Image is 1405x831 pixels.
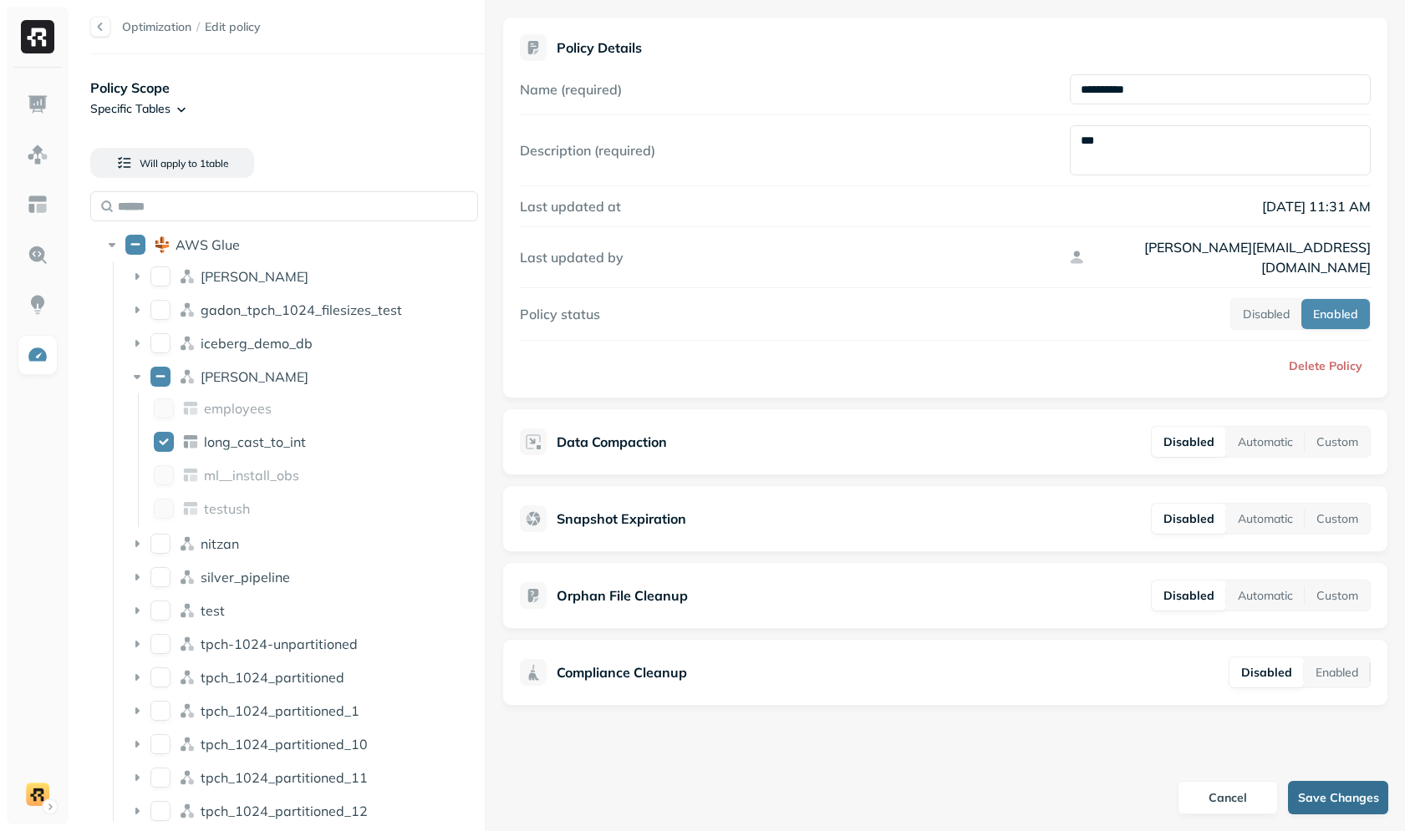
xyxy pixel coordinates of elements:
label: Policy status [520,306,600,322]
p: Policy Details [557,39,642,56]
div: testtest [122,597,479,624]
p: tpch_1024_partitioned_10 [201,736,368,752]
div: ml__install_obsml__install_obs [147,462,480,489]
img: demo [26,783,49,806]
span: [PERSON_NAME] [201,368,308,385]
p: Specific Tables [90,101,171,117]
button: tpch-1024-unpartitioned [150,634,171,654]
button: Disabled [1152,504,1226,534]
p: tpch_1024_partitioned_12 [201,803,368,819]
img: Query Explorer [27,244,48,266]
p: tpch_1024_partitioned_11 [201,769,368,786]
img: Ryft [21,20,54,53]
label: Description (required) [520,142,655,159]
span: 1 table [197,157,229,170]
button: gadon_tpch_1024_filesizes_test [150,300,171,320]
span: tpch-1024-unpartitioned [201,636,358,652]
button: tpch_1024_partitioned_11 [150,768,171,788]
p: tpch_1024_partitioned_1 [201,702,359,719]
button: Cancel [1178,781,1278,814]
button: Disabled [1152,427,1226,457]
button: long_cast_to_int [154,432,174,452]
img: Dashboard [27,94,48,115]
span: AWS Glue [176,236,240,253]
p: silver_pipeline [201,569,290,585]
p: iceberg_demo_db [201,335,313,352]
button: testush [154,499,174,519]
button: Disabled [1152,580,1226,611]
button: Delete Policy [1275,351,1371,381]
button: Disabled [1231,299,1301,329]
p: test [201,602,225,619]
p: nitzan [201,535,239,552]
button: test [150,600,171,621]
div: nitzannitzan [122,530,479,557]
button: Custom [1305,504,1370,534]
div: silver_pipelinesilver_pipeline [122,564,479,590]
p: employees [204,400,272,417]
button: Save Changes [1288,781,1388,814]
button: tpch_1024_partitioned_12 [150,801,171,821]
button: tpch_1024_partitioned_1 [150,701,171,721]
img: Insights [27,294,48,316]
div: tpch_1024_partitionedtpch_1024_partitioned [122,664,479,691]
label: Last updated at [520,198,621,215]
button: nitzan [150,534,171,554]
div: long_cast_to_intlong_cast_to_int [147,428,480,455]
div: gadon_tpch_1024_filesizes_testgadon_tpch_1024_filesizes_test [122,296,479,323]
img: Asset Explorer [27,194,48,215]
p: Snapshot Expiration [557,509,686,529]
div: dean[PERSON_NAME] [122,263,479,290]
p: [DATE] 11:31 AM [1070,196,1371,216]
button: Automatic [1226,504,1305,534]
div: tpch-1024-unpartitionedtpch-1024-unpartitioned [122,631,479,657]
p: Optimization [122,19,191,35]
p: dean [201,268,308,285]
div: iceberg_demo_dbiceberg_demo_db [122,330,479,357]
div: lee[PERSON_NAME] [122,363,479,390]
div: testushtestush [147,495,480,522]
img: Optimization [27,344,48,366]
div: AWS GlueAWS Glue [97,231,478,258]
p: [PERSON_NAME][EMAIL_ADDRESS][DOMAIN_NAME] [1091,237,1371,277]
button: ml__install_obs [154,465,174,485]
p: Compliance Cleanup [557,662,687,682]
p: gadon_tpch_1024_filesizes_test [201,301,402,318]
button: tpch_1024_partitioned_10 [150,734,171,754]
button: Disabled [1229,657,1304,687]
button: Custom [1305,427,1370,457]
button: AWS Glue [125,235,145,255]
label: Name (required) [520,81,622,98]
button: Automatic [1226,427,1305,457]
p: Data Compaction [557,432,667,452]
span: ml__install_obs [204,467,299,484]
button: Enabled [1301,299,1370,329]
label: Last updated by [520,249,624,266]
button: Will apply to 1table [90,148,254,178]
p: tpch_1024_partitioned [201,669,344,686]
p: Policy Scope [90,78,485,98]
p: long_cast_to_int [204,433,306,450]
span: Edit policy [205,19,261,35]
nav: breadcrumb [122,19,261,35]
button: iceberg_demo_db [150,333,171,353]
span: testush [204,500,250,517]
img: Assets [27,144,48,165]
p: lee [201,368,308,385]
button: Automatic [1226,580,1305,611]
span: Will apply to [140,157,197,170]
button: employees [154,398,174,418]
div: tpch_1024_partitioned_10tpch_1024_partitioned_10 [122,731,479,758]
button: tpch_1024_partitioned [150,667,171,687]
button: dean [150,266,171,286]
p: Orphan File Cleanup [557,585,688,606]
div: tpch_1024_partitioned_11tpch_1024_partitioned_11 [122,764,479,791]
div: tpch_1024_partitioned_12tpch_1024_partitioned_12 [122,798,479,824]
button: lee [150,367,171,387]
